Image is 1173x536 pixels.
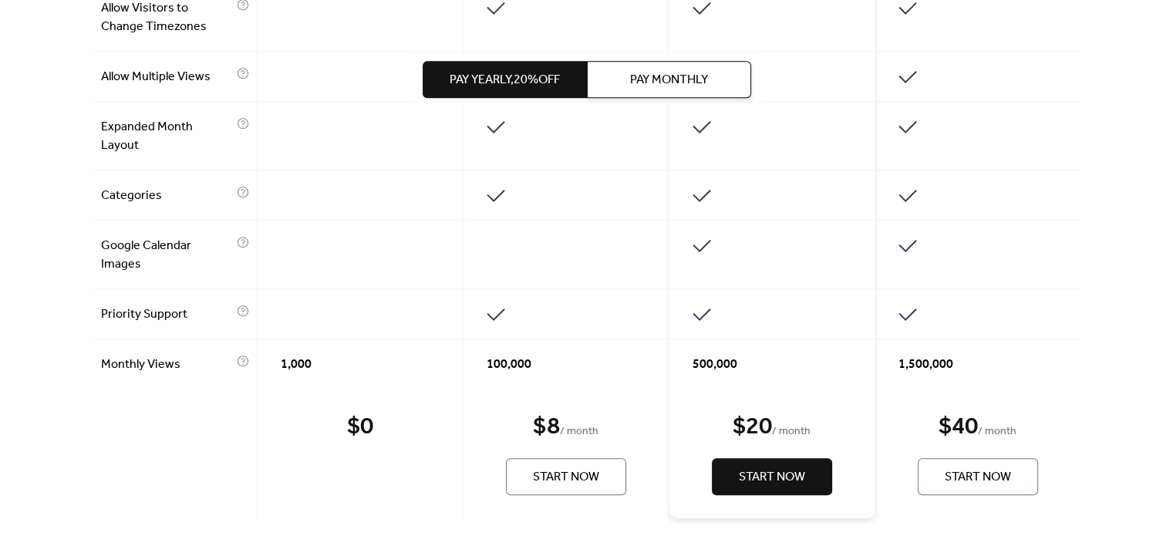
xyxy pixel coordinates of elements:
[101,187,233,205] span: Categories
[898,356,953,374] span: 1,500,000
[101,68,233,86] span: Allow Multiple Views
[918,458,1038,495] button: Start Now
[101,356,233,374] span: Monthly Views
[487,356,531,374] span: 100,000
[739,468,805,487] span: Start Now
[693,356,737,374] span: 500,000
[978,423,1016,441] span: / month
[450,72,560,90] span: Pay Yearly, 20% off
[733,412,772,443] div: $ 20
[423,62,587,99] button: Pay Yearly,20%off
[559,423,598,441] span: / month
[945,468,1011,487] span: Start Now
[101,118,233,155] span: Expanded Month Layout
[533,468,599,487] span: Start Now
[587,62,751,99] button: Pay Monthly
[533,412,559,443] div: $ 8
[101,305,233,324] span: Priority Support
[939,412,978,443] div: $ 40
[281,356,312,374] span: 1,000
[101,237,233,274] span: Google Calendar Images
[712,458,832,495] button: Start Now
[630,72,708,90] span: Pay Monthly
[772,423,811,441] span: / month
[346,412,372,443] div: $ 0
[506,458,626,495] button: Start Now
